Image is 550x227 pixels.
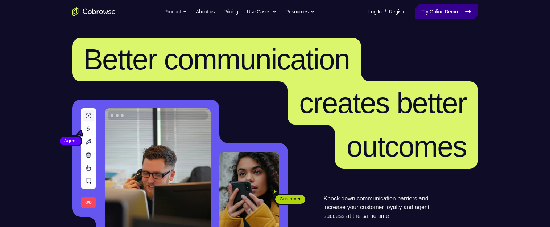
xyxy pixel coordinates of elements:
[415,4,478,19] a: Try Online Demo
[223,4,238,19] a: Pricing
[247,4,277,19] button: Use Cases
[285,4,315,19] button: Resources
[84,43,350,76] span: Better communication
[368,4,382,19] a: Log In
[389,4,407,19] a: Register
[385,7,386,16] span: /
[72,7,116,16] a: Go to the home page
[164,4,187,19] button: Product
[196,4,215,19] a: About us
[299,87,466,119] span: creates better
[324,194,442,220] p: Knock down communication barriers and increase your customer loyalty and agent success at the sam...
[347,130,467,163] span: outcomes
